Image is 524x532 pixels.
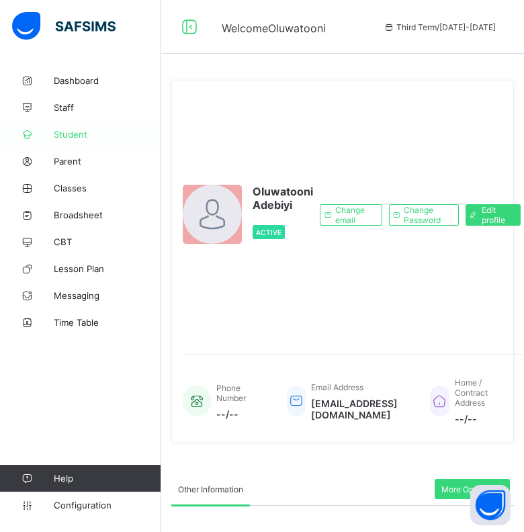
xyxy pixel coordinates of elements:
span: Time Table [54,317,161,328]
span: Lesson Plan [54,263,161,274]
span: Classes [54,183,161,193]
span: Configuration [54,500,161,511]
button: Open asap [470,485,511,525]
span: Student [54,129,161,140]
span: Email Address [311,382,363,392]
span: Staff [54,102,161,113]
span: Parent [54,156,161,167]
img: safsims [12,12,116,40]
span: Oluwatooni Adebiyi [253,185,313,212]
span: Messaging [54,290,161,301]
span: Help [54,473,161,484]
span: --/-- [455,413,514,425]
span: Dashboard [54,75,161,86]
span: Welcome Oluwatooni [222,21,326,35]
span: Change Password [404,205,448,225]
span: Home / Contract Address [455,378,488,408]
span: More Options [441,484,503,494]
span: --/-- [216,408,267,420]
span: Other Information [178,484,243,494]
span: [EMAIL_ADDRESS][DOMAIN_NAME] [311,398,410,420]
span: session/term information [383,22,496,32]
span: Edit profile [482,205,511,225]
span: Phone Number [216,383,246,403]
span: Broadsheet [54,210,161,220]
span: Change email [335,205,372,225]
span: Active [256,228,281,236]
span: CBT [54,236,161,247]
